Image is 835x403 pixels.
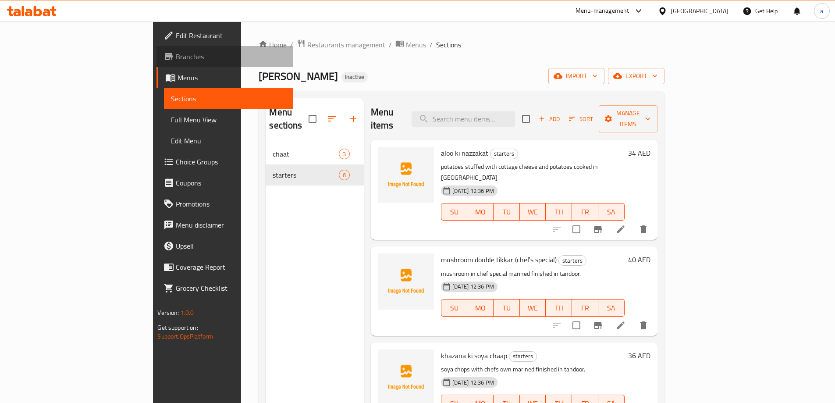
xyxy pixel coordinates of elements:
[157,307,179,318] span: Version:
[587,219,608,240] button: Branch-specific-item
[576,6,629,16] div: Menu-management
[449,378,497,387] span: [DATE] 12:36 PM
[171,93,285,104] span: Sections
[266,143,363,164] div: chaat3
[412,111,515,127] input: search
[436,39,461,50] span: Sections
[558,255,586,266] div: starters
[176,241,285,251] span: Upsell
[441,161,625,183] p: potatoes stuffed with cottage cheese and potatoes cooked in [GEOGRAPHIC_DATA]
[176,283,285,293] span: Grocery Checklist
[509,351,537,362] div: starters
[615,320,626,331] a: Edit menu item
[441,268,625,279] p: mushroom in chef special marined finished in tandoor.
[546,203,572,221] button: TH
[671,6,728,16] div: [GEOGRAPHIC_DATA]
[343,108,364,129] button: Add section
[497,206,516,218] span: TU
[535,112,563,126] button: Add
[549,302,569,314] span: TH
[378,147,434,203] img: aloo ki nazzakat
[156,257,292,278] a: Coverage Report
[576,206,595,218] span: FR
[628,350,650,362] h6: 36 AED
[156,235,292,257] a: Upsell
[259,39,664,50] nav: breadcrumb
[572,203,598,221] button: FR
[559,256,586,266] span: starters
[157,322,198,333] span: Get support on:
[378,253,434,310] img: mushroom double tikkar (chef's special)
[537,114,561,124] span: Add
[520,299,546,317] button: WE
[164,109,292,130] a: Full Menu View
[176,30,285,41] span: Edit Restaurant
[303,110,322,128] span: Select all sections
[449,187,497,195] span: [DATE] 12:36 PM
[598,203,625,221] button: SA
[441,253,557,266] span: mushroom double tikkar (chef's special)
[549,206,569,218] span: TH
[156,172,292,193] a: Coupons
[307,39,385,50] span: Restaurants management
[497,302,516,314] span: TU
[523,302,543,314] span: WE
[563,112,599,126] span: Sort items
[171,136,285,146] span: Edit Menu
[181,307,194,318] span: 1.0.0
[548,68,604,84] button: import
[176,157,285,167] span: Choice Groups
[176,178,285,188] span: Coupons
[587,315,608,336] button: Branch-specific-item
[266,164,363,185] div: starters6
[157,331,213,342] a: Support.OpsPlatform
[494,299,520,317] button: TU
[176,220,285,230] span: Menu disclaimer
[628,147,650,159] h6: 34 AED
[371,106,401,132] h2: Menu items
[546,299,572,317] button: TH
[259,66,338,86] span: [PERSON_NAME]
[441,203,468,221] button: SU
[341,73,368,81] span: Inactive
[509,351,537,361] span: starters
[576,302,595,314] span: FR
[599,105,657,132] button: Manage items
[523,206,543,218] span: WE
[297,39,385,50] a: Restaurants management
[395,39,426,50] a: Menus
[606,108,650,130] span: Manage items
[445,206,464,218] span: SU
[517,110,535,128] span: Select section
[156,25,292,46] a: Edit Restaurant
[273,170,338,180] span: starters
[156,193,292,214] a: Promotions
[567,112,595,126] button: Sort
[494,203,520,221] button: TU
[602,302,621,314] span: SA
[633,315,654,336] button: delete
[156,46,292,67] a: Branches
[156,67,292,88] a: Menus
[339,171,349,179] span: 6
[555,71,597,82] span: import
[164,130,292,151] a: Edit Menu
[441,349,507,362] span: khazana ki soya chaap
[176,262,285,272] span: Coverage Report
[467,299,494,317] button: MO
[176,199,285,209] span: Promotions
[615,71,657,82] span: export
[567,220,586,239] span: Select to update
[535,112,563,126] span: Add item
[164,88,292,109] a: Sections
[441,299,468,317] button: SU
[615,224,626,235] a: Edit menu item
[266,140,363,189] nav: Menu sections
[273,149,338,159] div: chaat
[322,108,343,129] span: Sort sections
[490,149,518,159] span: starters
[156,151,292,172] a: Choice Groups
[441,364,625,375] p: soya chops with chefs own marined finished in tandoor.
